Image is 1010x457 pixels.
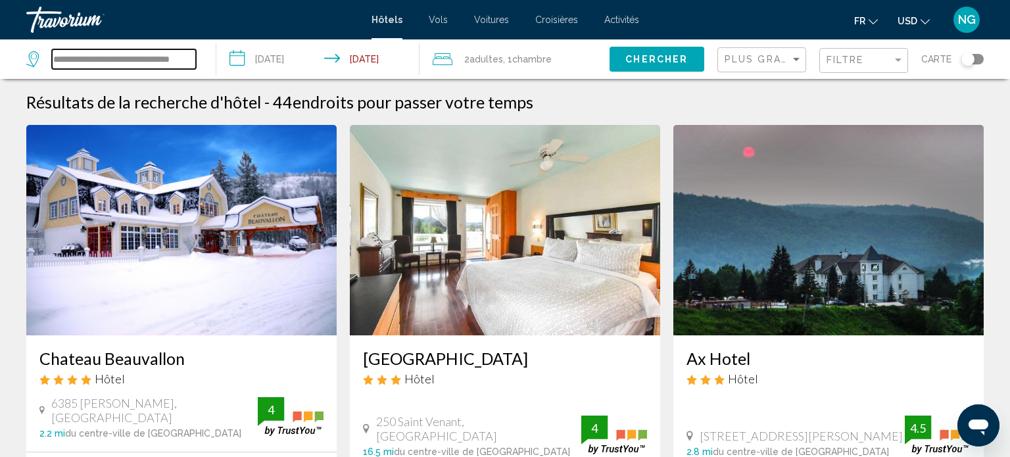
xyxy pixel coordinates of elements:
[728,372,758,386] span: Hôtel
[363,446,394,457] span: 16.5 mi
[535,14,578,25] a: Croisières
[898,16,917,26] span: USD
[372,14,402,25] a: Hôtels
[503,50,552,68] span: , 1
[610,47,704,71] button: Chercher
[898,11,930,30] button: Change currency
[950,6,984,34] button: User Menu
[258,397,324,436] img: trustyou-badge.svg
[854,16,865,26] span: fr
[512,54,552,64] span: Chambre
[26,125,337,335] img: Hotel image
[581,416,647,454] img: trustyou-badge.svg
[363,349,647,368] a: [GEOGRAPHIC_DATA]
[725,55,802,66] mat-select: Sort by
[216,39,420,79] button: Check-in date: Aug 15, 2025 Check-out date: Aug 17, 2025
[420,39,610,79] button: Travelers: 2 adults, 0 children
[26,7,358,33] a: Travorium
[951,53,984,65] button: Toggle map
[273,92,533,112] h2: 44
[905,420,931,436] div: 4.5
[39,428,65,439] span: 2.2 mi
[464,50,503,68] span: 2
[905,416,971,454] img: trustyou-badge.svg
[686,372,971,386] div: 3 star Hotel
[264,92,270,112] span: -
[429,14,448,25] a: Vols
[39,372,324,386] div: 4 star Hotel
[819,47,908,74] button: Filter
[95,372,125,386] span: Hôtel
[258,402,284,418] div: 4
[51,396,258,425] span: 6385 [PERSON_NAME], [GEOGRAPHIC_DATA]
[469,54,503,64] span: Adultes
[293,92,533,112] span: endroits pour passer votre temps
[827,55,864,65] span: Filtre
[65,428,241,439] span: du centre-ville de [GEOGRAPHIC_DATA]
[350,125,660,335] img: Hotel image
[625,55,688,65] span: Chercher
[363,372,647,386] div: 3 star Hotel
[686,446,713,457] span: 2.8 mi
[921,50,951,68] span: Carte
[958,13,976,26] span: NG
[474,14,509,25] a: Voitures
[581,420,608,436] div: 4
[404,372,435,386] span: Hôtel
[725,54,881,64] span: Plus grandes économies
[700,429,903,443] span: [STREET_ADDRESS][PERSON_NAME]
[39,349,324,368] a: Chateau Beauvallon
[854,11,878,30] button: Change language
[26,92,261,112] h1: Résultats de la recherche d'hôtel
[376,414,581,443] span: 250 Saint Venant, [GEOGRAPHIC_DATA]
[604,14,639,25] a: Activités
[673,125,984,335] img: Hotel image
[686,349,971,368] a: Ax Hotel
[957,404,999,446] iframe: Bouton de lancement de la fenêtre de messagerie
[713,446,889,457] span: du centre-ville de [GEOGRAPHIC_DATA]
[394,446,570,457] span: du centre-ville de [GEOGRAPHIC_DATA]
